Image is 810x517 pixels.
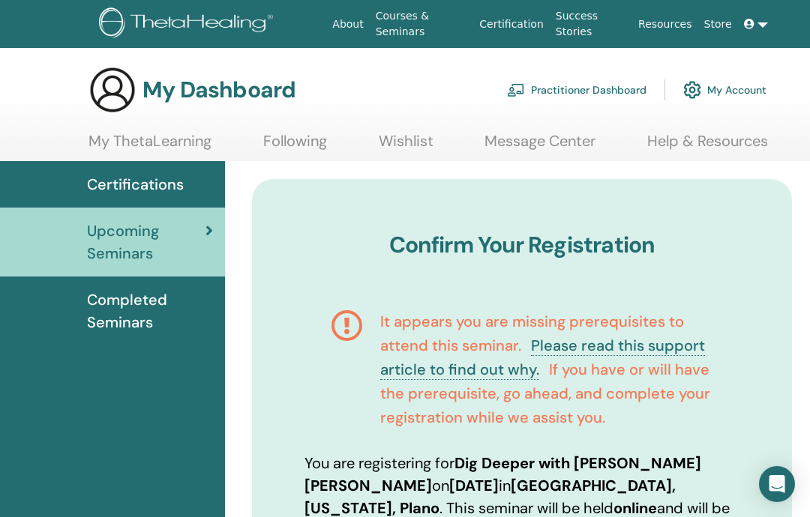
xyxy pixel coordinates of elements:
[484,132,595,161] a: Message Center
[683,73,766,106] a: My Account
[326,10,369,38] a: About
[550,2,632,46] a: Success Stories
[380,360,710,427] span: If you have or will have the prerequisite, go ahead, and complete your registration while we assi...
[99,7,278,41] img: logo.png
[507,73,646,106] a: Practitioner Dashboard
[87,288,213,333] span: Completed Seminars
[142,76,295,103] h3: My Dashboard
[683,77,701,103] img: cog.svg
[379,132,433,161] a: Wishlist
[507,83,525,97] img: chalkboard-teacher.svg
[87,220,205,264] span: Upcoming Seminars
[88,66,136,114] img: generic-user-icon.jpg
[632,10,698,38] a: Resources
[370,2,474,46] a: Courses & Seminars
[647,132,768,161] a: Help & Resources
[87,173,184,196] span: Certifications
[304,453,701,495] b: Dig Deeper with [PERSON_NAME] [PERSON_NAME]
[473,10,549,38] a: Certification
[263,132,327,161] a: Following
[449,476,499,495] b: [DATE]
[380,336,705,380] a: Please read this support article to find out why.
[88,132,211,161] a: My ThetaLearning
[380,312,684,355] span: It appears you are missing prerequisites to attend this seminar.
[304,232,739,258] h3: Confirm Your Registration
[698,10,738,38] a: Store
[759,466,795,502] div: Open Intercom Messenger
